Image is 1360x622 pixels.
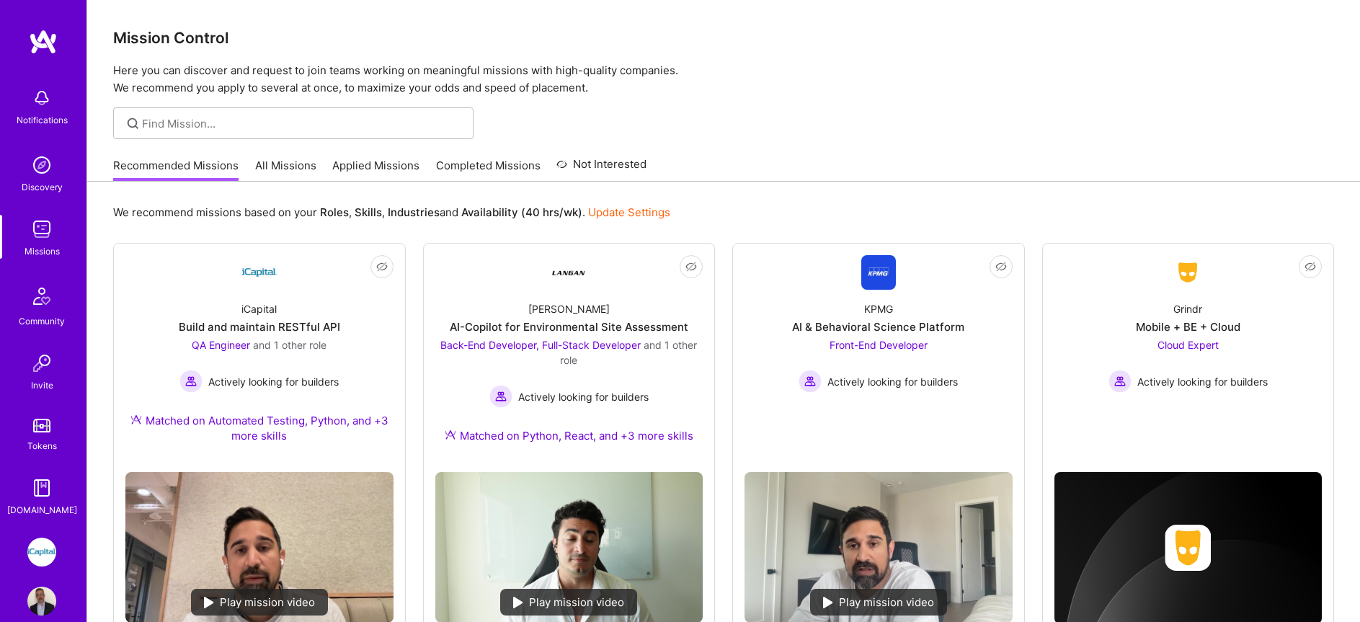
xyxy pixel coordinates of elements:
[27,215,56,244] img: teamwork
[1170,259,1205,285] img: Company Logo
[445,428,693,443] div: Matched on Python, React, and +3 more skills
[435,255,703,461] a: Company Logo[PERSON_NAME]AI-Copilot for Environmental Site AssessmentBack-End Developer, Full-Sta...
[995,261,1007,272] i: icon EyeClosed
[24,538,60,567] a: iCapital: Building an Alternative Investment Marketplace
[388,205,440,219] b: Industries
[792,319,964,334] div: AI & Behavioral Science Platform
[27,474,56,502] img: guide book
[27,151,56,179] img: discovery
[450,319,688,334] div: AI-Copilot for Environmental Site Assessment
[191,589,328,616] div: Play mission video
[113,205,670,220] p: We recommend missions based on your , , and .
[513,597,523,608] img: play
[204,597,214,608] img: play
[25,279,59,314] img: Community
[29,29,58,55] img: logo
[1173,301,1202,316] div: Grindr
[861,255,896,290] img: Company Logo
[1136,319,1240,334] div: Mobile + BE + Cloud
[7,502,77,517] div: [DOMAIN_NAME]
[1165,525,1211,571] img: Company logo
[24,587,60,616] a: User Avatar
[500,589,637,616] div: Play mission video
[332,158,419,182] a: Applied Missions
[33,419,50,432] img: tokens
[113,158,239,182] a: Recommended Missions
[445,429,456,440] img: Ateam Purple Icon
[27,438,57,453] div: Tokens
[440,339,641,351] span: Back-End Developer, Full-Stack Developer
[436,158,541,182] a: Completed Missions
[745,255,1013,461] a: Company LogoKPMGAI & Behavioral Science PlatformFront-End Developer Actively looking for builders...
[588,205,670,219] a: Update Settings
[685,261,697,272] i: icon EyeClosed
[864,301,893,316] div: KPMG
[1157,339,1219,351] span: Cloud Expert
[17,112,68,128] div: Notifications
[179,319,340,334] div: Build and maintain RESTful API
[125,413,394,443] div: Matched on Automated Testing, Python, and +3 more skills
[1108,370,1132,393] img: Actively looking for builders
[130,414,142,425] img: Ateam Purple Icon
[113,29,1334,47] h3: Mission Control
[1305,261,1316,272] i: icon EyeClosed
[489,385,512,408] img: Actively looking for builders
[27,84,56,112] img: bell
[19,314,65,329] div: Community
[253,339,326,351] span: and 1 other role
[830,339,928,351] span: Front-End Developer
[125,255,394,461] a: Company LogoiCapitalBuild and maintain RESTful APIQA Engineer and 1 other roleActively looking fo...
[27,349,56,378] img: Invite
[355,205,382,219] b: Skills
[823,597,833,608] img: play
[461,205,582,219] b: Availability (40 hrs/wk)
[1137,374,1268,389] span: Actively looking for builders
[376,261,388,272] i: icon EyeClosed
[142,116,463,131] input: Find Mission...
[241,301,277,316] div: iCapital
[551,255,586,290] img: Company Logo
[242,255,277,290] img: Company Logo
[27,587,56,616] img: User Avatar
[320,205,349,219] b: Roles
[208,374,339,389] span: Actively looking for builders
[25,244,60,259] div: Missions
[528,301,610,316] div: [PERSON_NAME]
[125,115,141,132] i: icon SearchGrey
[810,589,947,616] div: Play mission video
[255,158,316,182] a: All Missions
[827,374,958,389] span: Actively looking for builders
[1054,255,1323,433] a: Company LogoGrindrMobile + BE + CloudCloud Expert Actively looking for buildersActively looking f...
[27,538,56,567] img: iCapital: Building an Alternative Investment Marketplace
[22,179,63,195] div: Discovery
[179,370,203,393] img: Actively looking for builders
[31,378,53,393] div: Invite
[556,156,646,182] a: Not Interested
[192,339,250,351] span: QA Engineer
[799,370,822,393] img: Actively looking for builders
[518,389,649,404] span: Actively looking for builders
[113,62,1334,97] p: Here you can discover and request to join teams working on meaningful missions with high-quality ...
